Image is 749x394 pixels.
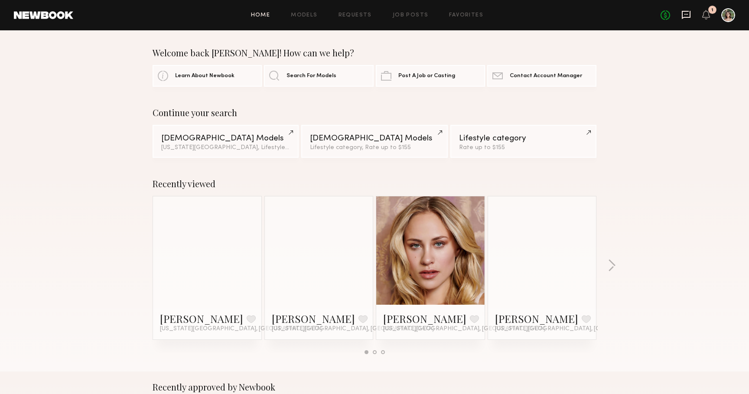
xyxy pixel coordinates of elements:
a: Learn About Newbook [153,65,262,87]
span: Contact Account Manager [510,73,582,79]
span: [US_STATE][GEOGRAPHIC_DATA], [GEOGRAPHIC_DATA] [160,326,322,332]
span: [US_STATE][GEOGRAPHIC_DATA], [GEOGRAPHIC_DATA] [272,326,434,332]
div: Recently viewed [153,179,596,189]
a: Search For Models [264,65,373,87]
div: Lifestyle category, Rate up to $155 [310,145,439,151]
div: Lifestyle category [459,134,588,143]
div: 1 [711,8,713,13]
span: [US_STATE][GEOGRAPHIC_DATA], [GEOGRAPHIC_DATA] [383,326,545,332]
a: [PERSON_NAME] [272,312,355,326]
div: [US_STATE][GEOGRAPHIC_DATA], Lifestyle category [161,145,290,151]
span: [US_STATE][GEOGRAPHIC_DATA], [GEOGRAPHIC_DATA] [495,326,657,332]
div: Continue your search [153,107,596,118]
a: [PERSON_NAME] [160,312,243,326]
div: Recently approved by Newbook [153,382,596,392]
a: [PERSON_NAME] [383,312,466,326]
span: Post A Job or Casting [398,73,455,79]
a: Models [291,13,317,18]
a: Requests [339,13,372,18]
a: [DEMOGRAPHIC_DATA] Models[US_STATE][GEOGRAPHIC_DATA], Lifestyle category [153,125,299,158]
a: Lifestyle categoryRate up to $155 [450,125,596,158]
a: Contact Account Manager [487,65,596,87]
div: [DEMOGRAPHIC_DATA] Models [310,134,439,143]
a: Home [251,13,270,18]
span: Learn About Newbook [175,73,234,79]
a: [DEMOGRAPHIC_DATA] ModelsLifestyle category, Rate up to $155 [301,125,447,158]
a: Post A Job or Casting [376,65,485,87]
a: Favorites [449,13,483,18]
span: Search For Models [287,73,336,79]
a: Job Posts [393,13,429,18]
div: Rate up to $155 [459,145,588,151]
div: Welcome back [PERSON_NAME]! How can we help? [153,48,596,58]
div: [DEMOGRAPHIC_DATA] Models [161,134,290,143]
a: [PERSON_NAME] [495,312,578,326]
